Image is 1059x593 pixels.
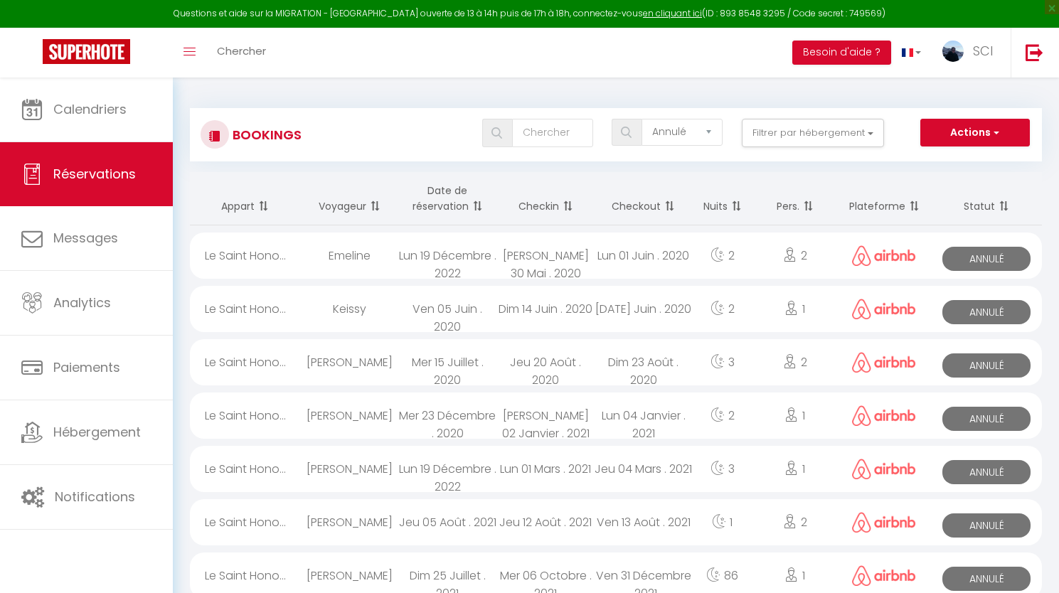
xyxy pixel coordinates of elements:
[43,39,130,64] img: Super Booking
[693,172,752,225] th: Sort by nights
[229,119,302,151] h3: Bookings
[53,294,111,311] span: Analytics
[53,423,141,441] span: Hébergement
[190,172,301,225] th: Sort by rentals
[217,43,266,58] span: Chercher
[973,42,993,60] span: SCI
[53,165,136,183] span: Réservations
[792,41,891,65] button: Besoin d'aide ?
[399,172,497,225] th: Sort by booking date
[301,172,399,225] th: Sort by guest
[931,172,1042,225] th: Sort by status
[942,41,964,62] img: ...
[496,172,595,225] th: Sort by checkin
[742,119,884,147] button: Filtrer par hébergement
[752,172,838,225] th: Sort by people
[53,358,120,376] span: Paiements
[206,28,277,78] a: Chercher
[53,229,118,247] span: Messages
[53,100,127,118] span: Calendriers
[55,488,135,506] span: Notifications
[512,119,593,147] input: Chercher
[1026,43,1043,61] img: logout
[999,533,1059,593] iframe: LiveChat chat widget
[595,172,693,225] th: Sort by checkout
[643,7,702,19] a: en cliquant ici
[932,28,1011,78] a: ... SCI
[920,119,1030,147] button: Actions
[838,172,932,225] th: Sort by channel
